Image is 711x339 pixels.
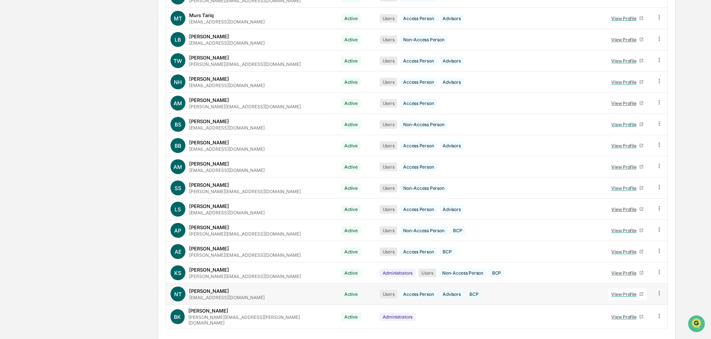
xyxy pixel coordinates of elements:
div: Access Person [400,57,437,65]
div: [PERSON_NAME][EMAIL_ADDRESS][DOMAIN_NAME] [189,274,301,279]
div: View Profile [611,79,639,85]
a: View Profile [608,288,647,300]
img: 1746055101610-c473b297-6a78-478c-a979-82029cc54cd1 [7,57,21,70]
img: Tammy Steffen [7,114,19,126]
div: Advisors [440,14,463,23]
span: [PERSON_NAME] [23,121,60,127]
div: [PERSON_NAME] [189,97,229,103]
a: View Profile [608,182,647,194]
div: Access Person [400,141,437,150]
div: Murs Tariq [189,12,214,18]
div: Users [380,120,398,129]
span: SS [175,185,181,191]
div: View Profile [611,122,639,127]
div: View Profile [611,291,639,297]
div: Active [341,163,361,171]
div: Users [418,269,436,277]
div: Users [380,247,398,256]
div: Users [380,290,398,298]
div: [PERSON_NAME][EMAIL_ADDRESS][DOMAIN_NAME] [189,252,301,258]
div: Access Person [400,205,437,214]
div: [PERSON_NAME] [189,140,229,145]
div: [EMAIL_ADDRESS][DOMAIN_NAME] [189,167,265,173]
a: View Profile [608,34,647,45]
div: [PERSON_NAME] [189,55,229,61]
span: AP [174,227,181,234]
span: • [62,121,64,127]
div: Access Person [400,99,437,108]
div: [PERSON_NAME][EMAIL_ADDRESS][DOMAIN_NAME] [189,61,301,67]
div: Administrators [380,313,416,321]
div: [PERSON_NAME] [189,203,229,209]
span: [PERSON_NAME] [23,101,60,107]
div: Access Person [400,247,437,256]
div: Active [341,99,361,108]
div: Active [341,57,361,65]
a: View Profile [608,225,647,236]
div: View Profile [611,207,639,212]
div: Active [341,313,361,321]
div: Active [341,14,361,23]
span: BS [175,121,181,128]
div: [PERSON_NAME][EMAIL_ADDRESS][DOMAIN_NAME] [189,231,301,237]
div: Advisors [440,57,463,65]
span: NT [174,291,182,297]
a: View Profile [608,13,647,24]
div: [PERSON_NAME][EMAIL_ADDRESS][DOMAIN_NAME] [189,189,301,194]
div: [PERSON_NAME] [189,33,229,39]
div: Users [380,163,398,171]
div: 🖐️ [7,153,13,159]
span: Pylon [74,185,90,190]
div: 🗄️ [54,153,60,159]
a: View Profile [608,161,647,173]
div: Active [341,184,361,192]
div: View Profile [611,100,639,106]
div: [EMAIL_ADDRESS][DOMAIN_NAME] [189,19,265,25]
span: [DATE] [66,101,81,107]
div: Active [341,269,361,277]
div: Users [380,205,398,214]
span: [DATE] [66,121,81,127]
div: Active [341,247,361,256]
div: [PERSON_NAME] [189,161,229,167]
div: Users [380,57,398,65]
div: Past conversations [7,83,50,89]
div: Users [380,184,398,192]
span: MT [174,15,182,22]
div: Active [341,141,361,150]
a: 🔎Data Lookup [4,163,50,177]
span: Preclearance [15,152,48,160]
div: Users [380,35,398,44]
span: BK [174,314,181,320]
div: Active [341,226,361,235]
div: [PERSON_NAME][EMAIL_ADDRESS][PERSON_NAME][DOMAIN_NAME] [188,314,332,326]
a: View Profile [608,97,647,109]
div: Active [341,35,361,44]
div: Advisors [440,78,463,86]
div: Non-Access Person [400,226,447,235]
img: 8933085812038_c878075ebb4cc5468115_72.jpg [16,57,29,70]
div: Non-Access Person [400,35,447,44]
button: See all [115,81,135,90]
a: View Profile [608,119,647,130]
div: [PERSON_NAME] [189,76,229,82]
span: NH [174,79,182,85]
div: [EMAIL_ADDRESS][DOMAIN_NAME] [189,125,265,131]
span: Attestations [61,152,92,160]
div: Active [341,205,361,214]
div: Advisors [440,141,463,150]
div: [EMAIL_ADDRESS][DOMAIN_NAME] [189,295,265,300]
div: [EMAIL_ADDRESS][DOMAIN_NAME] [189,210,265,215]
a: View Profile [608,140,647,151]
span: AM [173,100,182,106]
div: Access Person [400,163,437,171]
div: View Profile [611,37,639,42]
div: Non-Access Person [439,269,486,277]
div: [PERSON_NAME][EMAIL_ADDRESS][DOMAIN_NAME] [189,104,301,109]
div: View Profile [611,164,639,170]
div: View Profile [611,143,639,148]
button: Start new chat [127,59,135,68]
div: Active [341,78,361,86]
div: Non-Access Person [400,184,447,192]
